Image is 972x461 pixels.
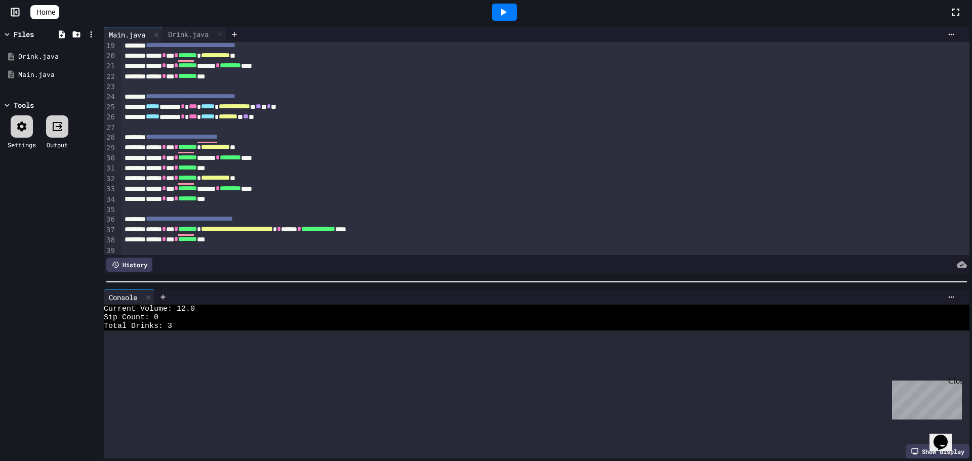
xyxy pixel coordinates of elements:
[18,70,97,80] div: Main.java
[30,5,59,19] a: Home
[8,140,36,149] div: Settings
[14,29,34,39] div: Files
[14,100,34,110] div: Tools
[4,4,70,64] div: Chat with us now!Close
[888,376,962,420] iframe: chat widget
[36,7,55,17] span: Home
[929,421,962,451] iframe: chat widget
[18,52,97,62] div: Drink.java
[47,140,68,149] div: Output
